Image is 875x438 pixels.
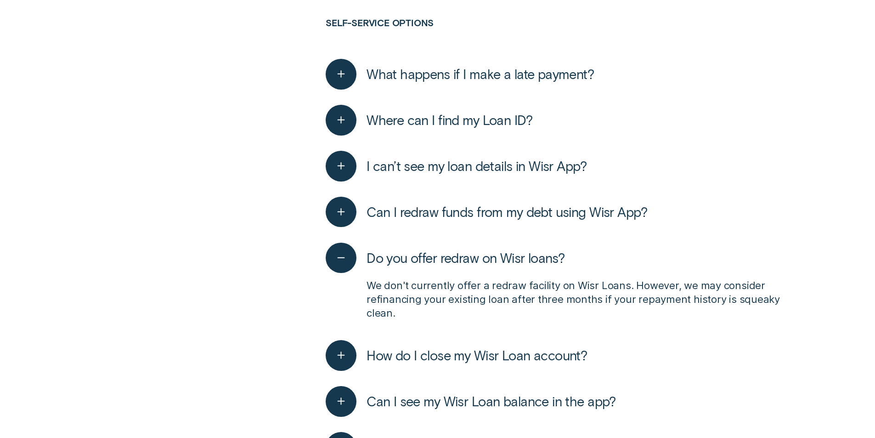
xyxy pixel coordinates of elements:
[326,386,616,417] button: Can I see my Wisr Loan balance in the app?
[326,340,587,371] button: How do I close my Wisr Loan account?
[367,112,532,128] span: Where can I find my Loan ID?
[326,17,783,51] h3: Self-service options
[326,105,532,136] button: Where can I find my Loan ID?
[326,197,647,228] button: Can I redraw funds from my debt using Wisr App?
[367,347,587,364] span: How do I close my Wisr Loan account?
[326,151,587,182] button: I can’t see my loan details in Wisr App?
[326,59,594,90] button: What happens if I make a late payment?
[326,243,565,273] button: Do you offer redraw on Wisr loans?
[367,393,616,410] span: Can I see my Wisr Loan balance in the app?
[367,158,587,174] span: I can’t see my loan details in Wisr App?
[367,66,594,82] span: What happens if I make a late payment?
[367,250,565,266] span: Do you offer redraw on Wisr loans?
[367,204,647,220] span: Can I redraw funds from my debt using Wisr App?
[367,279,783,320] p: We don't currently offer a redraw facility on Wisr Loans. However, we may consider refinancing yo...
